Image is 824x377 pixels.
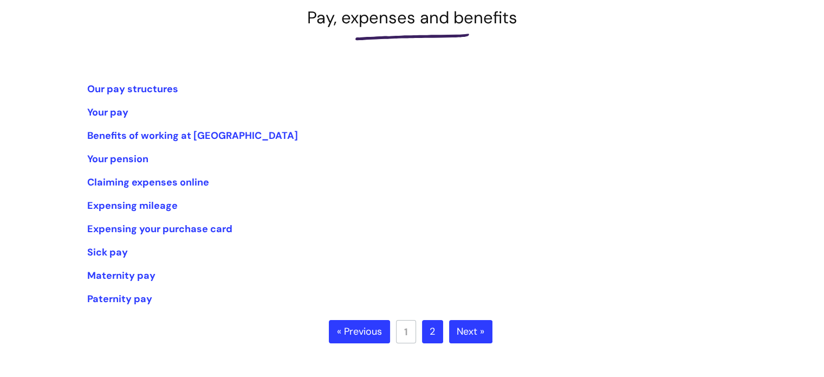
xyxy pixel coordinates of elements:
[87,82,178,95] a: Our pay structures
[87,152,148,165] a: Your pension
[87,176,209,189] a: Claiming expenses online
[329,320,390,344] a: « Previous
[396,320,416,343] a: 1
[87,106,128,119] a: Your pay
[449,320,492,344] a: Next »
[87,269,155,282] a: Maternity pay
[87,222,232,235] a: Expensing your purchase card
[422,320,443,344] a: 2
[87,199,178,212] a: Expensing mileage
[87,292,152,305] a: Paternity pay
[87,246,128,259] a: Sick pay
[87,129,298,142] a: Benefits of working at [GEOGRAPHIC_DATA]
[87,8,737,28] h1: Pay, expenses and benefits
